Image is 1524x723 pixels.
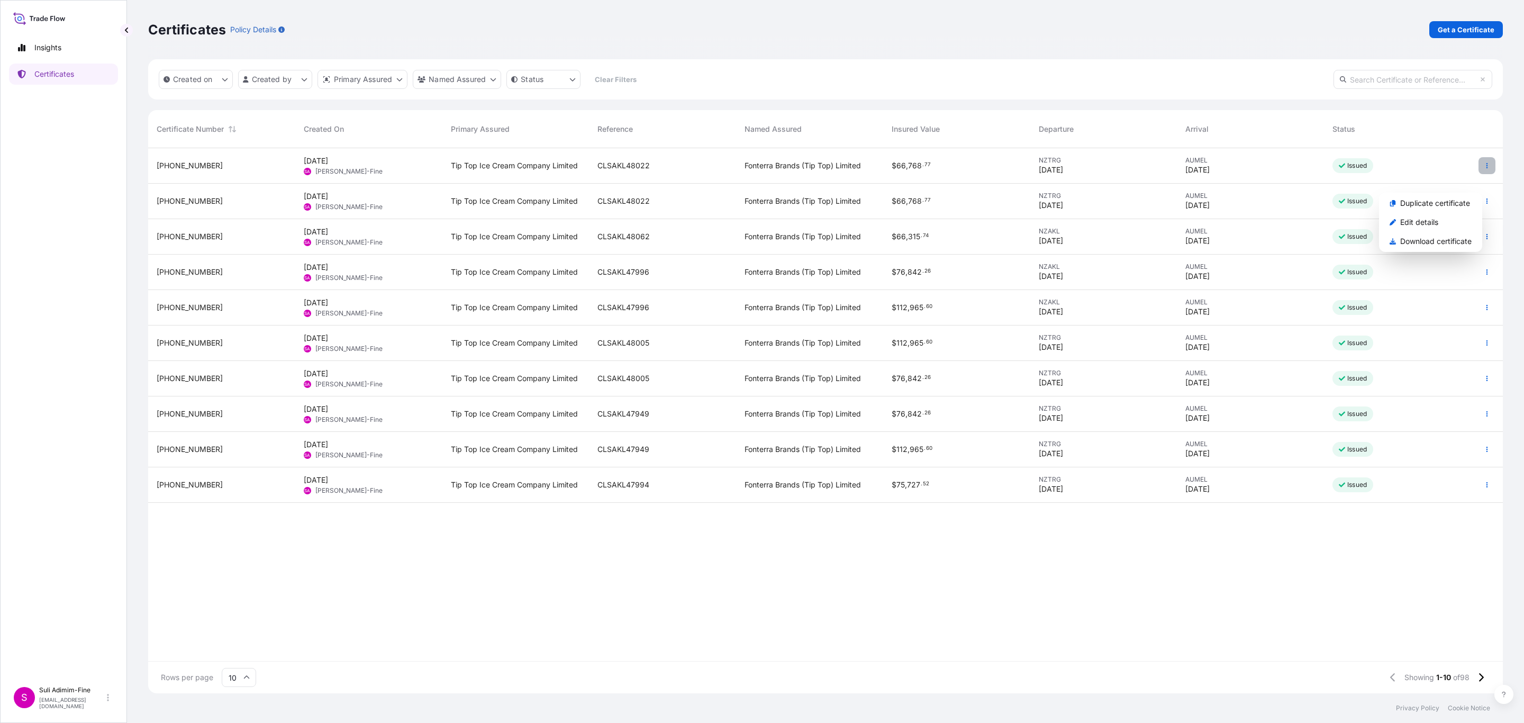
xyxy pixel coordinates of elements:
[1379,193,1482,252] div: Actions
[1438,24,1494,35] p: Get a Certificate
[1400,198,1470,209] p: Duplicate certificate
[148,21,226,38] p: Certificates
[230,24,276,35] p: Policy Details
[1381,195,1480,212] a: Duplicate certificate
[1400,217,1438,228] p: Edit details
[1381,214,1480,231] a: Edit details
[1400,236,1472,247] p: Download certificate
[1381,233,1480,250] a: Download certificate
